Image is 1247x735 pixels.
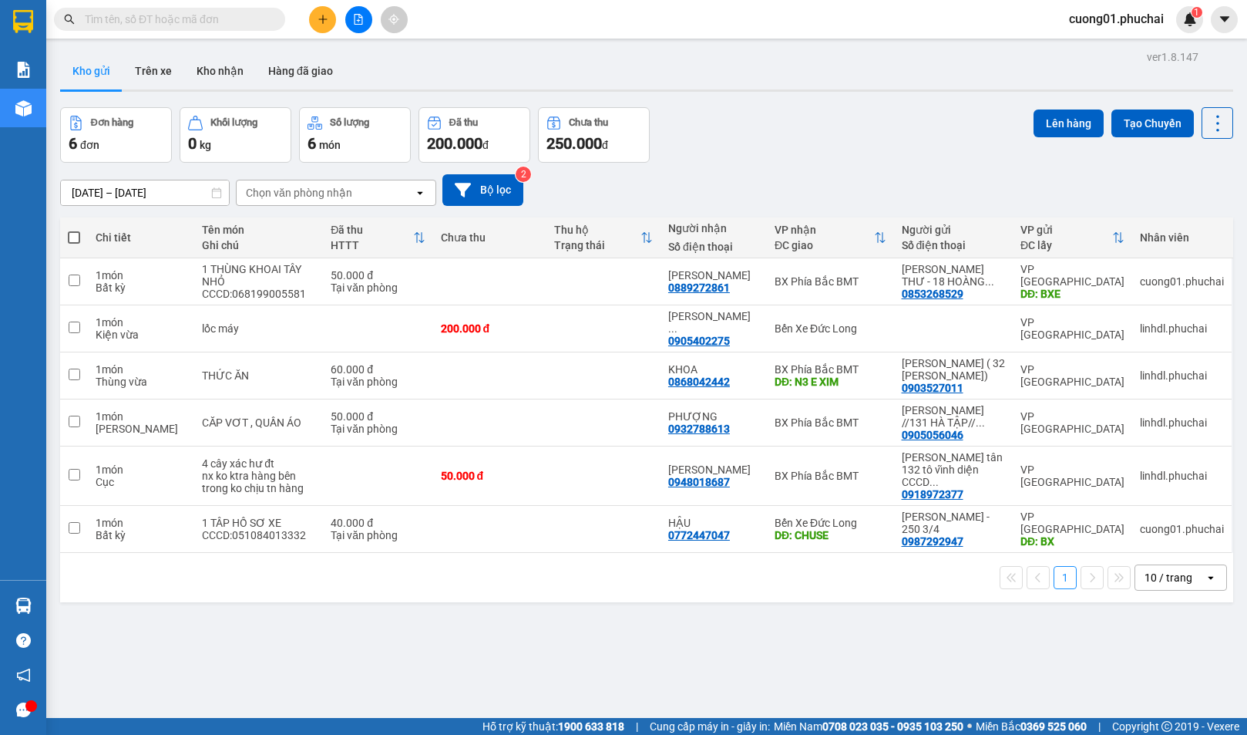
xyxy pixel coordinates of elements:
div: Cục [96,476,187,488]
div: VP [GEOGRAPHIC_DATA] [1020,363,1124,388]
div: 1 món [96,464,187,476]
div: VP [GEOGRAPHIC_DATA] [1020,316,1124,341]
div: ĐC lấy [1020,239,1112,251]
div: ver 1.8.147 [1147,49,1198,66]
div: THỨC ĂN [202,369,315,382]
div: HTTT [331,239,412,251]
img: logo-vxr [13,10,33,33]
div: ĐC giao [775,239,873,251]
span: ... [929,476,939,488]
button: Kho nhận [184,52,256,89]
span: | [636,718,638,735]
div: 60.000 đ [331,363,425,376]
span: đ [482,139,489,151]
div: VP [GEOGRAPHIC_DATA] [1020,263,1124,288]
div: Bến Xe Đức Long [775,517,886,529]
button: 1 [1054,566,1077,589]
div: 10 / trang [1144,570,1192,585]
div: đào duy tân 132 tô vĩnh diện CCCD 037081013313 [902,451,1005,488]
div: 1 TÂP HỒ SƠ XE CCCD:051084013332 [202,517,315,541]
th: Toggle SortBy [1013,217,1132,258]
div: VP nhận [775,224,873,236]
button: Bộ lọc [442,174,523,206]
span: 0 [188,134,197,153]
div: 50.000 đ [331,269,425,282]
div: Thùng vừa [96,376,187,388]
div: linhdl.phuchai [1140,470,1224,482]
div: Phan Trọng Nghĩa (352 Lê Thánh Tôn - 056092003792) [668,310,759,335]
div: 0889272861 [668,282,730,294]
div: Món [96,423,187,435]
div: linhdl.phuchai [1140,369,1224,382]
div: Bất kỳ [96,529,187,541]
span: copyright [1161,721,1172,732]
div: THANH HOÀNG [668,464,759,476]
div: HÀ ANH TUẤN - 250 3/4 [902,511,1005,535]
div: LÊ THỊ KIM LÝ ( 32 LÊ THÁNH TÔN) [902,357,1005,382]
div: 4 cây xác hư đt [202,457,315,470]
div: 1 món [96,410,187,423]
div: VP [GEOGRAPHIC_DATA] [1020,511,1124,535]
th: Toggle SortBy [767,217,893,258]
div: Tại văn phòng [331,376,425,388]
button: Hàng đã giao [256,52,345,89]
span: 1 [1194,7,1199,18]
div: CĂP VƠT , QUẦN ÁO [202,416,315,429]
div: Chưa thu [441,231,539,244]
img: icon-new-feature [1183,12,1197,26]
button: file-add [345,6,372,33]
img: warehouse-icon [15,598,32,614]
div: PHAN VÕ MINH THƯ - 18 HOÀNG VĂN THỤ [902,263,1005,288]
svg: open [414,187,426,199]
span: Hỗ trợ kỹ thuật: [482,718,624,735]
sup: 1 [1192,7,1202,18]
span: message [16,703,31,717]
div: PHƯỢNG [668,410,759,423]
input: Select a date range. [61,180,229,205]
div: Người nhận [668,222,759,234]
span: Cung cấp máy in - giấy in: [650,718,770,735]
div: Nhân viên [1140,231,1224,244]
div: 0903527011 [902,382,963,394]
div: nx ko ktra hàng bên trong ko chịu tn hàng [202,470,315,494]
span: ... [668,322,677,335]
div: VP gửi [1020,224,1112,236]
span: 250.000 [546,134,602,153]
button: Số lượng6món [299,107,411,163]
div: 0905056046 [902,429,963,441]
div: HẬU [668,517,759,529]
svg: open [1205,571,1217,584]
div: Tại văn phòng [331,423,425,435]
span: ⚪️ [967,723,972,730]
div: Chi tiết [96,231,187,244]
button: Kho gửi [60,52,123,89]
div: VP [GEOGRAPHIC_DATA] [1020,410,1124,435]
div: MINH THẢO [668,269,759,282]
div: lốc máy [202,322,315,335]
div: 50.000 đ [331,410,425,423]
div: Số điện thoại [902,239,1005,251]
button: Tạo Chuyến [1111,110,1194,137]
div: DĐ: CHUSE [775,529,886,541]
button: Lên hàng [1034,110,1104,137]
div: BX Phía Bắc BMT [775,275,886,288]
span: Miền Nam [774,718,963,735]
div: DĐ: BX [1020,535,1124,548]
div: cuong01.phuchai [1140,523,1224,535]
div: Chưa thu [569,117,608,128]
div: Trạng thái [554,239,640,251]
strong: 0708 023 035 - 0935 103 250 [822,720,963,733]
span: đơn [80,139,99,151]
button: caret-down [1211,6,1238,33]
span: ... [985,275,994,288]
span: Miền Bắc [976,718,1087,735]
div: 40.000 đ [331,517,425,529]
div: Bến Xe Đức Long [775,322,886,335]
div: 1 THÙNG KHOAI TÂY NHỎ CCCD:068199005581 [202,263,315,300]
div: 0987292947 [902,535,963,548]
div: LÊ ĐỨC THANH //131 HÀ TẬP// 048083007519 [902,404,1005,429]
span: đ [602,139,608,151]
div: 1 món [96,269,187,282]
div: Chọn văn phòng nhận [246,185,352,201]
button: Khối lượng0kg [180,107,291,163]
